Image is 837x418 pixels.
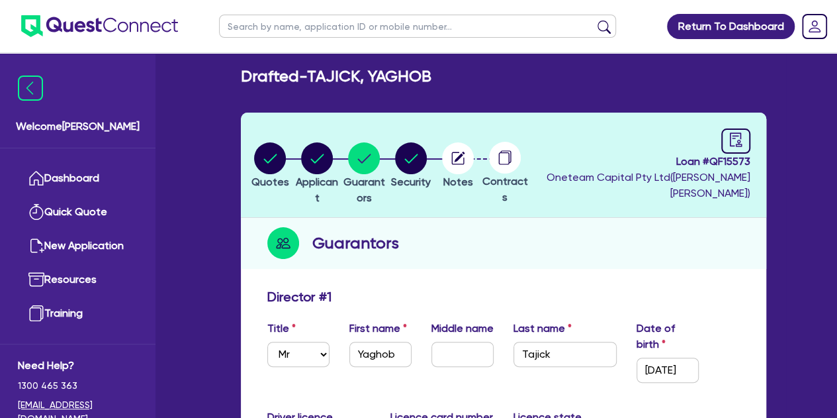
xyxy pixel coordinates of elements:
[390,142,431,191] button: Security
[482,175,528,203] span: Contracts
[18,263,138,297] a: Resources
[28,238,44,254] img: new-application
[667,14,795,39] a: Return To Dashboard
[637,358,699,383] input: DD / MM / YYYY
[294,142,341,207] button: Applicant
[391,176,431,188] span: Security
[18,297,138,331] a: Training
[728,132,743,147] span: audit
[241,67,431,86] h2: Drafted - TAJICK, YAGHOB
[637,321,699,352] label: Date of birth
[18,76,43,101] img: icon-menu-close
[441,142,474,191] button: Notes
[267,227,299,259] img: step-icon
[532,154,750,170] span: Loan # QF15573
[513,321,572,337] label: Last name
[28,305,44,321] img: training
[18,195,138,229] a: Quick Quote
[443,176,473,188] span: Notes
[312,231,399,255] h2: Guarantors
[267,321,296,337] label: Title
[21,15,178,37] img: quest-connect-logo-blue
[547,171,750,199] span: Oneteam Capital Pty Ltd ( [PERSON_NAME] [PERSON_NAME] )
[296,176,338,204] span: Applicant
[349,321,407,337] label: First name
[18,229,138,263] a: New Application
[219,15,616,38] input: Search by name, application ID or mobile number...
[341,142,388,207] button: Guarantors
[18,162,138,195] a: Dashboard
[797,9,832,44] a: Dropdown toggle
[16,119,140,134] span: Welcome [PERSON_NAME]
[18,379,138,393] span: 1300 465 363
[28,204,44,220] img: quick-quote
[343,176,385,204] span: Guarantors
[251,176,289,188] span: Quotes
[251,142,290,191] button: Quotes
[431,321,494,337] label: Middle name
[28,272,44,287] img: resources
[267,289,331,305] h3: Director # 1
[18,358,138,374] span: Need Help?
